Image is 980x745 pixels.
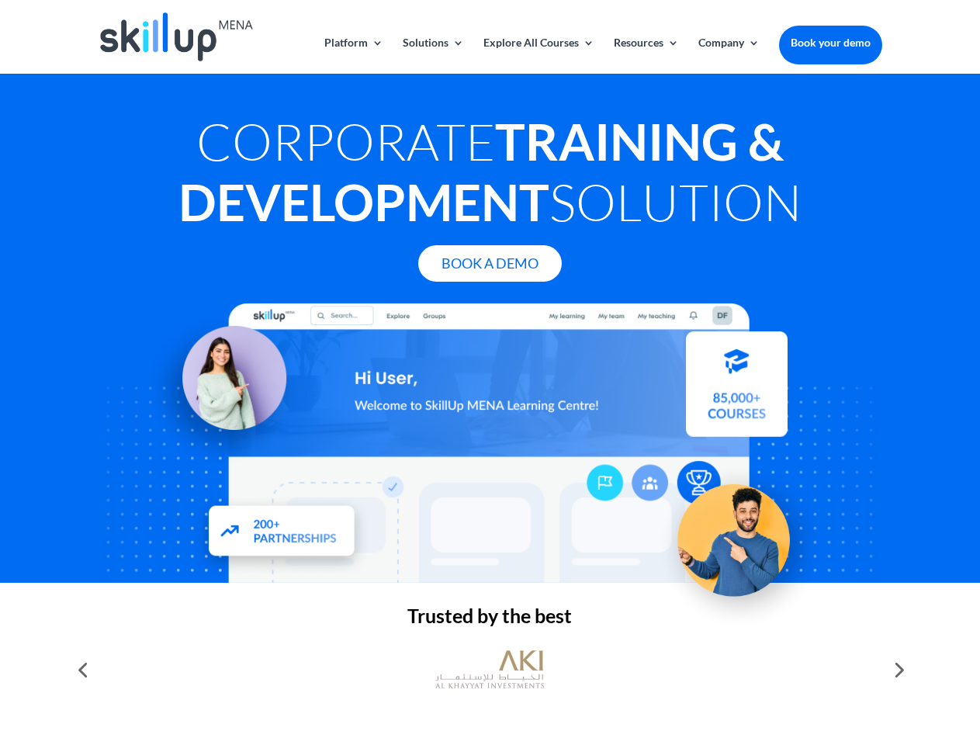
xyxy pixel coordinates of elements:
[418,245,562,282] a: Book A Demo
[614,37,679,74] a: Resources
[435,643,544,697] img: al khayyat investments logo
[98,606,881,633] h2: Trusted by the best
[192,490,372,575] img: Partners - SkillUp Mena
[698,37,760,74] a: Company
[779,26,882,60] a: Book your demo
[98,111,881,240] h1: Corporate Solution
[324,37,383,74] a: Platform
[178,111,784,232] strong: Training & Development
[145,309,302,466] img: Learning Management Solution - SkillUp
[686,338,788,443] img: Courses library - SkillUp MENA
[100,12,252,61] img: Skillup Mena
[722,577,980,745] iframe: Chat Widget
[655,452,827,624] img: Upskill your workforce - SkillUp
[403,37,464,74] a: Solutions
[483,37,594,74] a: Explore All Courses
